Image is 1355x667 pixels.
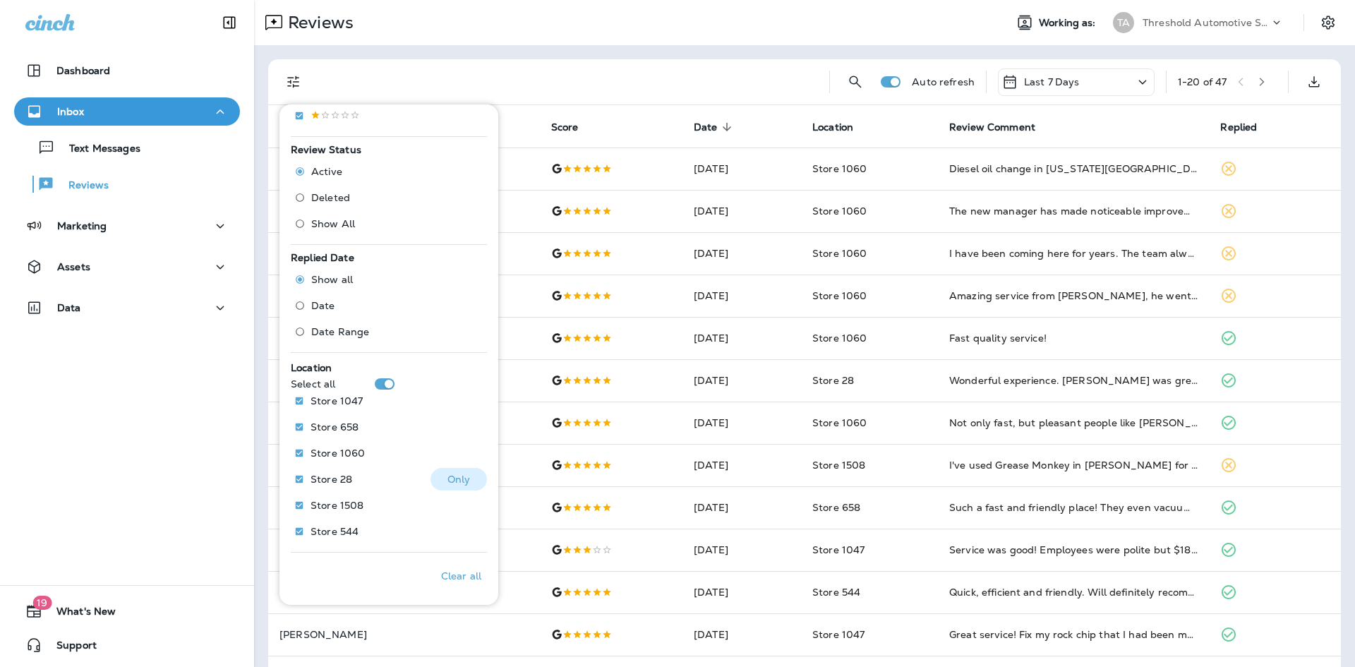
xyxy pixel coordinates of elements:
[311,218,355,229] span: Show All
[949,289,1198,303] div: Amazing service from Joseph, he went beyond what I expected and made sure I left with all the ans...
[1024,76,1080,88] p: Last 7 Days
[57,220,107,232] p: Marketing
[682,232,801,275] td: [DATE]
[14,133,240,162] button: Text Messages
[949,121,1035,133] span: Review Comment
[912,76,975,88] p: Auto refresh
[682,359,801,402] td: [DATE]
[311,326,369,337] span: Date Range
[812,247,867,260] span: Store 1060
[682,317,801,359] td: [DATE]
[42,606,116,623] span: What's New
[949,121,1054,133] span: Review Comment
[812,459,865,471] span: Store 1508
[949,585,1198,599] div: Quick, efficient and friendly. Will definitely recommend to others.
[949,246,1198,260] div: I have been coming here for years. The team always takes care of my vehicles quickly and honestly.
[430,468,487,491] button: Only
[210,8,249,37] button: Collapse Sidebar
[949,416,1198,430] div: Not only fast, but pleasant people like Amber make it an easy and smooth experience.
[551,121,597,133] span: Score
[1220,121,1275,133] span: Replied
[682,613,801,656] td: [DATE]
[311,474,352,485] p: Store 28
[812,501,860,514] span: Store 658
[812,121,853,133] span: Location
[682,571,801,613] td: [DATE]
[14,597,240,625] button: 19What's New
[812,586,860,599] span: Store 544
[42,639,97,656] span: Support
[949,500,1198,515] div: Such a fast and friendly place! They even vacuumed my car! And I only got an oil change! I'll def...
[311,192,350,203] span: Deleted
[311,500,363,511] p: Store 1508
[1315,10,1341,35] button: Settings
[812,121,872,133] span: Location
[949,373,1198,387] div: Wonderful experience. Jared was great.
[682,402,801,444] td: [DATE]
[682,529,801,571] td: [DATE]
[14,97,240,126] button: Inbox
[682,275,801,317] td: [DATE]
[279,629,529,640] p: [PERSON_NAME]
[949,543,1198,557] div: Service was good! Employees were polite but $180.00 for an oil change and an air filter on a gas ...
[1143,17,1270,28] p: Threshold Automotive Service dba Grease Monkey
[282,12,354,33] p: Reviews
[311,421,359,433] p: Store 658
[32,596,52,610] span: 19
[14,56,240,85] button: Dashboard
[14,212,240,240] button: Marketing
[311,274,353,285] span: Show all
[54,179,109,193] p: Reviews
[949,627,1198,642] div: Great service! Fix my rock chip that I had been meaning to call my insurance about.
[682,486,801,529] td: [DATE]
[812,543,865,556] span: Store 1047
[55,143,140,156] p: Text Messages
[14,631,240,659] button: Support
[1220,121,1257,133] span: Replied
[56,65,110,76] p: Dashboard
[291,361,332,374] span: Location
[841,68,869,96] button: Search Reviews
[311,300,335,311] span: Date
[14,169,240,199] button: Reviews
[279,68,308,96] button: Filters
[311,447,365,459] p: Store 1060
[435,558,487,594] button: Clear all
[812,374,854,387] span: Store 28
[57,106,84,117] p: Inbox
[812,332,867,344] span: Store 1060
[682,190,801,232] td: [DATE]
[441,570,481,582] p: Clear all
[291,143,361,156] span: Review Status
[14,253,240,281] button: Assets
[447,474,471,485] p: Only
[949,204,1198,218] div: The new manager has made noticeable improvements. The shop looks better and the service is faster.
[1178,76,1227,88] div: 1 - 20 of 47
[682,148,801,190] td: [DATE]
[279,96,498,605] div: Filters
[551,121,579,133] span: Score
[812,205,867,217] span: Store 1060
[694,121,718,133] span: Date
[311,395,363,407] p: Store 1047
[57,302,81,313] p: Data
[291,378,335,390] p: Select all
[1300,68,1328,96] button: Export as CSV
[694,121,736,133] span: Date
[1113,12,1134,33] div: TA
[14,294,240,322] button: Data
[291,251,354,264] span: Replied Date
[812,628,865,641] span: Store 1047
[311,166,342,177] span: Active
[949,331,1198,345] div: Fast quality service!
[812,162,867,175] span: Store 1060
[949,162,1198,176] div: Diesel oil change in Idaho Falls finished in 15 minutes. Straightforward, no gimmicks.
[57,261,90,272] p: Assets
[812,289,867,302] span: Store 1060
[812,416,867,429] span: Store 1060
[949,458,1198,472] div: I've used Grease Monkey in Kimberly for my last 2 oil changes. They are so kind and keep you info...
[1039,17,1099,29] span: Working as:
[682,444,801,486] td: [DATE]
[311,526,359,537] p: Store 544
